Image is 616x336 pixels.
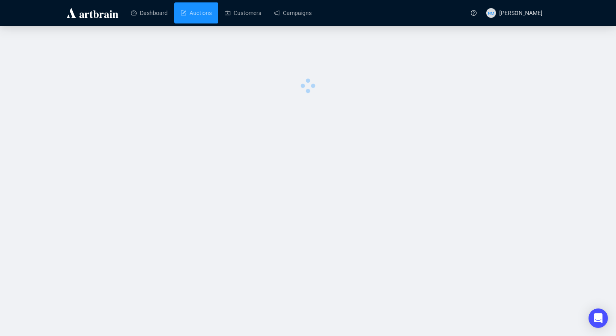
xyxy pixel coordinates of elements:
a: Dashboard [131,2,168,23]
a: Customers [225,2,261,23]
img: logo [65,6,120,19]
a: Auctions [181,2,212,23]
span: question-circle [471,10,477,16]
span: NM [488,9,494,16]
span: [PERSON_NAME] [499,10,542,16]
a: Campaigns [274,2,312,23]
div: Open Intercom Messenger [589,308,608,328]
